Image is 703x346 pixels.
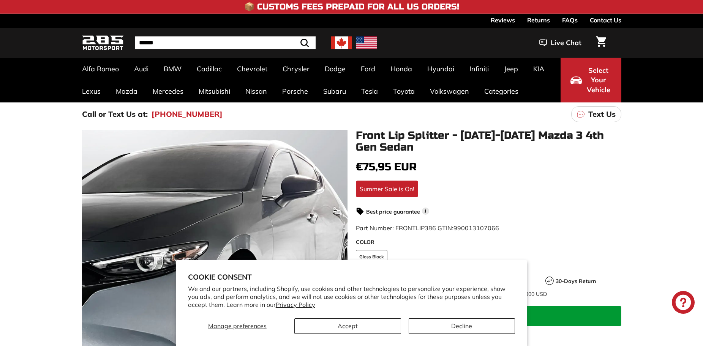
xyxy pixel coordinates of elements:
[152,109,223,120] a: [PHONE_NUMBER]
[453,224,499,232] span: 990013107066
[420,58,462,80] a: Hyundai
[385,80,422,102] a: Toyota
[586,66,611,95] span: Select Your Vehicle
[189,58,229,80] a: Cadillac
[229,58,275,80] a: Chevrolet
[356,224,499,232] span: Part Number: FRONTLIP386 GTIN:
[208,322,267,330] span: Manage preferences
[74,80,108,102] a: Lexus
[496,58,526,80] a: Jeep
[551,38,581,48] span: Live Chat
[477,80,526,102] a: Categories
[491,14,515,27] a: Reviews
[561,58,621,102] button: Select Your Vehicle
[188,318,287,334] button: Manage preferences
[591,30,611,56] a: Cart
[316,80,354,102] a: Subaru
[590,14,621,27] a: Contact Us
[188,272,515,282] h2: Cookie consent
[191,80,238,102] a: Mitsubishi
[356,160,417,173] span: €75,95 EUR
[294,318,401,334] button: Accept
[135,36,316,49] input: Search
[366,208,420,215] strong: Best price guarantee
[356,238,621,246] label: COLOR
[562,14,578,27] a: FAQs
[82,34,124,52] img: Logo_285_Motorsport_areodynamics_components
[383,58,420,80] a: Honda
[238,80,275,102] a: Nissan
[353,58,383,80] a: Ford
[356,181,418,197] div: Summer Sale is On!
[275,80,316,102] a: Porsche
[422,208,429,215] span: i
[526,58,552,80] a: KIA
[588,109,616,120] p: Text Us
[108,80,145,102] a: Mazda
[275,58,317,80] a: Chrysler
[556,278,596,285] strong: 30-Days Return
[529,33,591,52] button: Live Chat
[126,58,156,80] a: Audi
[156,58,189,80] a: BMW
[356,130,621,153] h1: Front Lip Splitter - [DATE]-[DATE] Mazda 3 4th Gen Sedan
[527,14,550,27] a: Returns
[354,80,385,102] a: Tesla
[422,80,477,102] a: Volkswagen
[670,291,697,316] inbox-online-store-chat: Shopify online store chat
[145,80,191,102] a: Mercedes
[276,301,315,308] a: Privacy Policy
[82,109,148,120] p: Call or Text Us at:
[409,318,515,334] button: Decline
[462,58,496,80] a: Infiniti
[244,2,459,11] h4: 📦 Customs Fees Prepaid for All US Orders!
[74,58,126,80] a: Alfa Romeo
[571,106,621,122] a: Text Us
[188,285,515,308] p: We and our partners, including Shopify, use cookies and other technologies to personalize your ex...
[317,58,353,80] a: Dodge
